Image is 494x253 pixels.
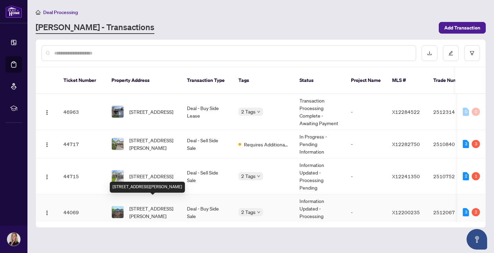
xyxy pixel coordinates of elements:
[294,158,345,194] td: Information Updated - Processing Pending
[294,94,345,130] td: Transaction Processing Complete - Awaiting Payment
[5,5,22,18] img: logo
[42,138,52,149] button: Logo
[392,173,420,179] span: X12241350
[112,206,123,218] img: thumbnail-img
[241,108,256,116] span: 2 Tags
[181,94,233,130] td: Deal - Buy Side Lease
[444,22,480,33] span: Add Transaction
[129,136,176,152] span: [STREET_ADDRESS][PERSON_NAME]
[464,45,480,61] button: filter
[110,182,185,193] div: [STREET_ADDRESS][PERSON_NAME]
[58,94,106,130] td: 46963
[129,108,173,116] span: [STREET_ADDRESS]
[181,67,233,94] th: Transaction Type
[422,45,437,61] button: download
[345,158,387,194] td: -
[428,94,476,130] td: 2512314
[244,141,289,148] span: Requires Additional Docs
[472,208,480,216] div: 2
[294,130,345,158] td: In Progress - Pending Information
[36,22,154,34] a: [PERSON_NAME] - Transactions
[392,209,420,215] span: X12200235
[345,67,387,94] th: Project Name
[181,130,233,158] td: Deal - Sell Side Sale
[463,172,469,180] div: 2
[42,106,52,117] button: Logo
[36,10,40,15] span: home
[345,130,387,158] td: -
[129,205,176,220] span: [STREET_ADDRESS][PERSON_NAME]
[463,208,469,216] div: 3
[345,194,387,230] td: -
[233,67,294,94] th: Tags
[463,140,469,148] div: 3
[112,170,123,182] img: thumbnail-img
[257,110,260,113] span: down
[42,171,52,182] button: Logo
[257,210,260,214] span: down
[106,67,181,94] th: Property Address
[112,106,123,118] img: thumbnail-img
[241,172,256,180] span: 2 Tags
[428,130,476,158] td: 2510840
[7,233,20,246] img: Profile Icon
[181,194,233,230] td: Deal - Buy Side Sale
[428,67,476,94] th: Trade Number
[294,194,345,230] td: Information Updated - Processing Pending
[439,22,486,34] button: Add Transaction
[472,172,480,180] div: 1
[472,108,480,116] div: 0
[387,67,428,94] th: MLS #
[392,141,420,147] span: X12282750
[443,45,459,61] button: edit
[257,174,260,178] span: down
[392,109,420,115] span: X12284522
[112,138,123,150] img: thumbnail-img
[181,158,233,194] td: Deal - Sell Side Sale
[58,158,106,194] td: 44715
[44,142,50,147] img: Logo
[345,94,387,130] td: -
[44,210,50,216] img: Logo
[294,67,345,94] th: Status
[58,67,106,94] th: Ticket Number
[129,172,173,180] span: [STREET_ADDRESS]
[42,207,52,218] button: Logo
[44,174,50,180] img: Logo
[428,194,476,230] td: 2512067
[470,51,474,56] span: filter
[427,51,432,56] span: download
[43,9,78,15] span: Deal Processing
[463,108,469,116] div: 0
[428,158,476,194] td: 2510752
[467,229,487,250] button: Open asap
[472,140,480,148] div: 3
[58,130,106,158] td: 44717
[44,110,50,115] img: Logo
[58,194,106,230] td: 44069
[241,208,256,216] span: 2 Tags
[448,51,453,56] span: edit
